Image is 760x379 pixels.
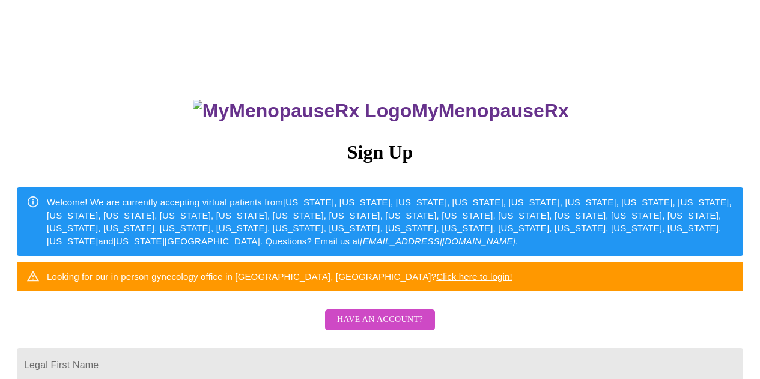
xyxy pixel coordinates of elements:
a: Have an account? [322,323,438,333]
div: Looking for our in person gynecology office in [GEOGRAPHIC_DATA], [GEOGRAPHIC_DATA]? [47,265,512,288]
img: MyMenopauseRx Logo [193,100,412,122]
button: Have an account? [325,309,435,330]
h3: Sign Up [17,141,743,163]
span: Have an account? [337,312,423,327]
em: [EMAIL_ADDRESS][DOMAIN_NAME] [360,236,515,246]
div: Welcome! We are currently accepting virtual patients from [US_STATE], [US_STATE], [US_STATE], [US... [47,191,734,252]
a: Click here to login! [436,271,512,282]
h3: MyMenopauseRx [19,100,744,122]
